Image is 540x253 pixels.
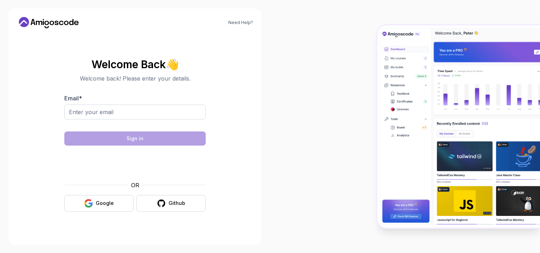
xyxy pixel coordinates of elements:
input: Enter your email [64,105,206,119]
button: Google [64,195,134,212]
p: OR [131,181,139,189]
iframe: Widget containing checkbox for hCaptcha security challenge [82,150,188,177]
label: Email * [64,95,82,102]
a: Home link [17,17,81,28]
div: Google [96,200,114,207]
button: Sign in [64,131,206,146]
img: Amigoscode Dashboard [377,25,540,228]
div: Sign in [127,135,143,142]
a: Need Help? [228,20,253,25]
p: Welcome back! Please enter your details. [64,74,206,83]
h2: Welcome Back [64,59,206,70]
div: Github [169,200,185,207]
span: 👋 [165,58,180,71]
button: Github [136,195,206,212]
